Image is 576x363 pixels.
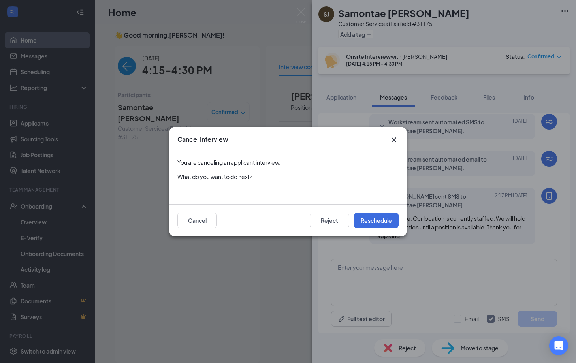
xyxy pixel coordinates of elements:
button: Reschedule [354,213,399,228]
button: Cancel [177,213,217,228]
button: Close [389,135,399,145]
svg: Cross [389,135,399,145]
h3: Cancel Interview [177,135,228,144]
div: What do you want to do next? [177,173,399,181]
div: You are canceling an applicant interview. [177,158,399,166]
div: Open Intercom Messenger [549,336,568,355]
button: Reject [310,213,349,228]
